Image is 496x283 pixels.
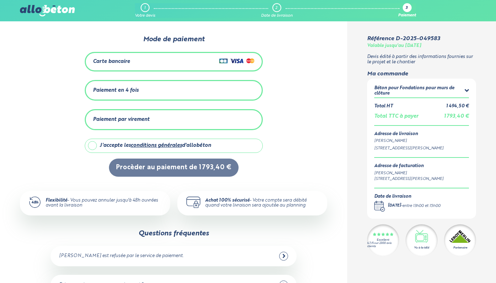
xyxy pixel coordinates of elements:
div: Date de livraison [374,194,440,199]
a: 1 Votre devis [135,3,155,18]
div: 2 [275,6,277,10]
div: - Vous pouvez annuler jusqu'à 48h ouvrées avant la livraison [46,198,161,208]
a: 3 Paiement [398,3,416,18]
div: Votre devis [135,14,155,18]
div: Référence D-2025-049583 [367,36,440,42]
div: Partenaire [453,246,467,250]
img: Cartes de crédit [219,57,255,65]
div: Paiement par virement [93,117,150,123]
div: Béton pour Fondations pour murs de clôture [374,86,465,96]
div: J'accepte les d'allobéton [100,143,211,149]
div: 3 [406,6,408,11]
div: Paiement en 4 fois [93,87,139,94]
div: - Votre compte sera débité quand votre livraison sera ajoutée au planning [205,198,319,208]
div: Excellent [377,239,389,242]
div: 1 [144,6,146,10]
div: Adresse de facturation [374,164,444,169]
div: [PERSON_NAME] [374,138,469,144]
iframe: Help widget launcher [433,255,488,275]
img: allobéton [20,5,75,16]
p: Devis édité à partir des informations fournies sur le projet et le chantier [367,54,476,65]
div: [STREET_ADDRESS][PERSON_NAME] [374,176,444,182]
div: Ma commande [367,71,476,77]
div: Total HT [374,104,393,109]
strong: Flexibilité [46,198,67,203]
button: Procèder au paiement de 1 793,40 € [109,159,239,177]
div: [DATE] [388,203,401,209]
div: 4.7/5 sur 2300 avis clients [367,242,399,248]
a: conditions générales [131,143,182,148]
div: Total TTC à payer [374,113,418,119]
div: Questions fréquentes [139,230,209,237]
div: Paiement [398,14,416,18]
strong: Achat 100% sécurisé [205,198,250,203]
summary: Béton pour Fondations pour murs de clôture [374,86,469,97]
div: [PERSON_NAME] [374,170,444,176]
div: - [388,203,440,209]
div: 1 494,50 € [446,104,469,109]
div: Mode de paiement [81,36,266,43]
div: Adresse de livraison [374,132,469,137]
div: [STREET_ADDRESS][PERSON_NAME] [374,145,469,151]
div: Vu à la télé [414,246,429,250]
div: Valable jusqu'au [DATE] [367,43,421,49]
div: Carte bancaire [93,59,130,65]
a: 2 Date de livraison [261,3,293,18]
div: [PERSON_NAME] est refusée par le service de paiement. [59,253,183,259]
div: Date de livraison [261,14,293,18]
div: entre 13h00 et 15h00 [402,203,440,209]
span: 1 793,40 € [444,114,469,119]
